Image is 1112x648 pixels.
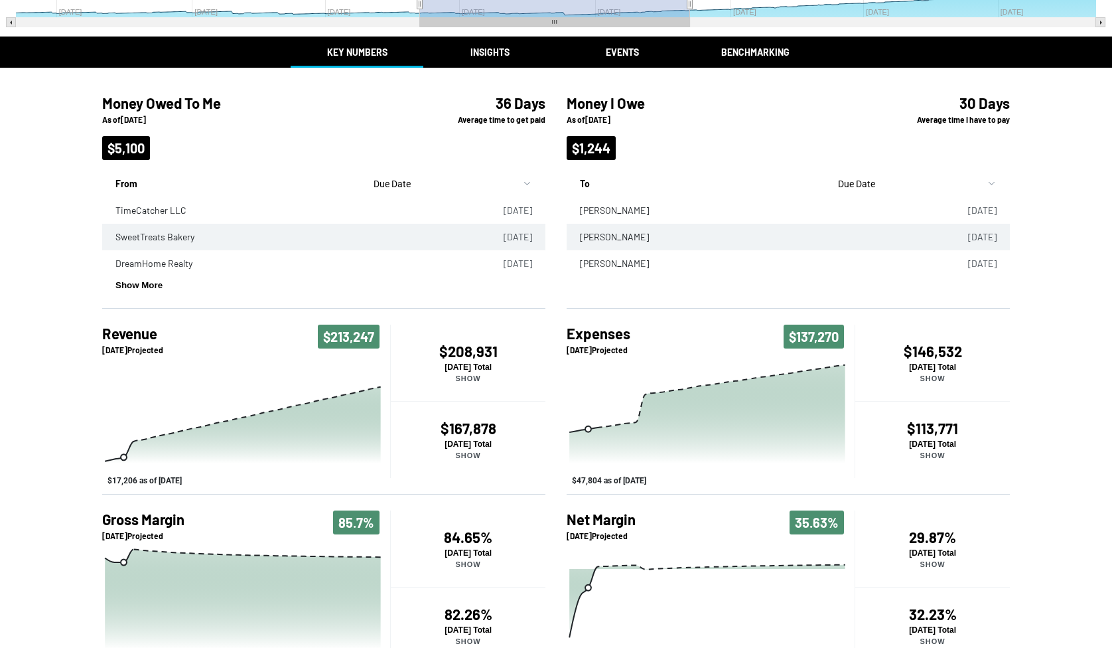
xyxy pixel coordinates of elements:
p: Show [391,374,545,382]
p: Show [855,451,1010,459]
td: DreamHome Realty [102,250,471,277]
svg: Interactive chart [567,356,855,489]
p: [DATE] Total [391,548,545,558]
p: [DATE] Projected [102,530,184,542]
h4: 82.26% [391,606,545,623]
button: sort by [368,171,532,197]
p: From [115,171,355,191]
span: 35.63% [790,511,844,534]
p: Show [855,374,1010,382]
p: As of [DATE] [567,114,844,125]
button: sort by [833,171,997,197]
p: [DATE] Total [855,548,1010,558]
button: Benchmarking [689,37,821,68]
p: Average time to get paid [401,114,545,125]
td: [DATE] [936,224,1010,250]
button: $208,931[DATE] TotalShow [390,325,545,401]
h4: Expenses [567,325,630,342]
span: 85.7% [333,511,380,534]
path: Wednesday, Sep 3, 05:00, 80.82764801681357. Past/Projected Data. [121,559,127,565]
g: Past/Projected Data, series 1 of 3 with 0 data points. [105,387,381,463]
td: [DATE] [471,250,545,277]
td: [PERSON_NAME] [567,224,936,250]
h4: 30 Days [865,94,1010,112]
h4: Net Margin [567,511,636,528]
button: $146,532[DATE] TotalShow [855,325,1010,401]
div: Revenue [102,356,390,489]
button: Show More [115,280,163,290]
h4: 32.23% [855,606,1010,623]
button: $167,878[DATE] TotalShow [390,401,545,478]
td: [PERSON_NAME] [567,250,936,277]
h4: 36 Days [401,94,545,112]
h4: Gross Margin [102,511,184,528]
button: $113,771[DATE] TotalShow [855,401,1010,478]
p: [DATE] Total [855,363,1010,372]
g: Past/Projected Data, series 1 of 3 with 30 data points. [103,548,382,566]
p: [DATE] Projected [102,345,163,356]
p: [DATE] Total [855,440,1010,449]
p: [DATE] Projected [567,345,630,356]
p: As of [DATE] [102,114,380,125]
g: Past/Projected Data, series 1 of 3 with 0 data points. [569,365,845,463]
p: [DATE] Projected [567,530,636,542]
div: Chart. Highcharts interactive chart. [567,356,855,489]
p: Average time I have to pay [865,114,1010,125]
button: Key Numbers [291,37,423,68]
p: [DATE] Total [855,625,1010,635]
path: Wednesday, Sep 3, 05:00, -177.84237733607515. Past/Projected Data. [585,585,591,591]
h4: $113,771 [855,420,1010,437]
p: Show [391,637,545,645]
h4: Revenue [102,325,163,342]
td: [DATE] [936,197,1010,224]
td: [PERSON_NAME] [567,197,936,224]
h4: $167,878 [391,420,545,437]
h4: 29.87% [855,528,1010,546]
td: [DATE] [471,224,545,250]
p: [DATE] Total [391,440,545,449]
h4: 84.65% [391,528,545,546]
h4: $146,532 [855,343,1010,360]
td: SweetTreats Bakery [102,224,471,250]
p: To [580,171,819,191]
button: 84.65%[DATE] TotalShow [390,511,545,587]
tspan: $17,206 as of [DATE] [107,476,182,485]
h4: Money I Owe [567,94,844,112]
path: Wednesday, Sep 3, 05:00, 17,205.14. Past/Projected Data. [121,454,127,460]
h4: $208,931 [391,343,545,360]
p: [DATE] Total [391,625,545,635]
p: Show [391,451,545,459]
td: [DATE] [471,197,545,224]
p: Show [855,637,1010,645]
button: 29.87%[DATE] TotalShow [855,511,1010,587]
div: Expenses [567,356,855,489]
span: $213,247 [318,325,380,349]
button: Insights [423,37,556,68]
td: TimeCatcher LLC [102,197,471,224]
svg: Interactive chart [102,356,390,489]
h4: Money Owed To Me [102,94,380,112]
tspan: $47,804 as of [DATE] [572,476,646,485]
path: Wednesday, Sep 3, 05:00, 47,803.17. Past/Projected Data. [585,426,591,432]
span: $137,270 [784,325,844,349]
p: Show [855,560,1010,568]
div: Chart. Highcharts interactive chart. [102,356,390,489]
td: [DATE] [936,250,1010,277]
button: Events [556,37,689,68]
p: Show [391,560,545,568]
p: [DATE] Total [391,363,545,372]
span: $5,100 [102,136,150,160]
span: $1,244 [567,136,616,160]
